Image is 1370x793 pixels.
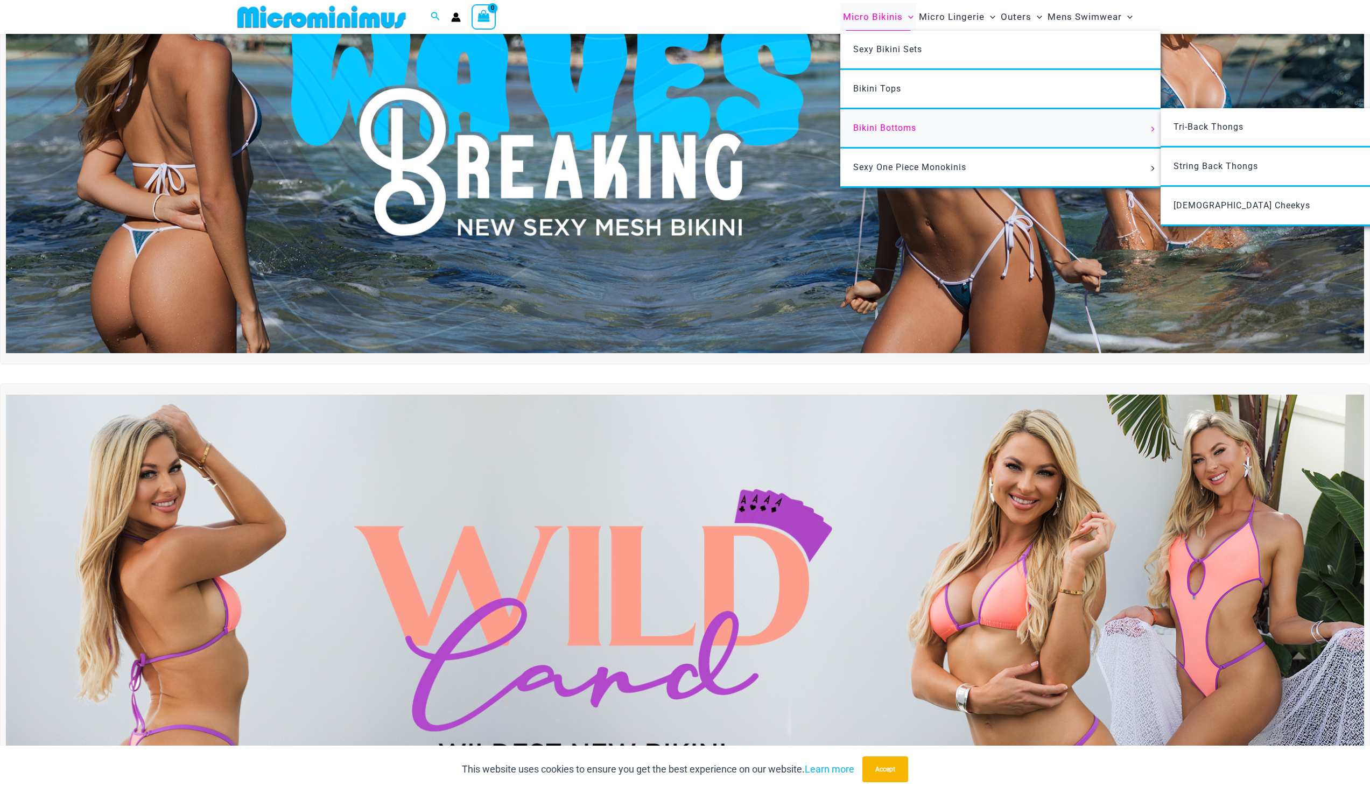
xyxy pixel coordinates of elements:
[233,5,410,29] img: MM SHOP LOGO FLAT
[1174,161,1258,171] span: String Back Thongs
[903,3,914,31] span: Menu Toggle
[998,3,1045,31] a: OutersMenu ToggleMenu Toggle
[840,31,1161,70] a: Sexy Bikini Sets
[1174,200,1310,210] span: [DEMOGRAPHIC_DATA] Cheekys
[916,3,998,31] a: Micro LingerieMenu ToggleMenu Toggle
[462,761,854,777] p: This website uses cookies to ensure you get the best experience on our website.
[985,3,995,31] span: Menu Toggle
[1031,3,1042,31] span: Menu Toggle
[1001,3,1031,31] span: Outers
[843,3,903,31] span: Micro Bikinis
[1147,166,1158,171] span: Menu Toggle
[472,4,496,29] a: View Shopping Cart, empty
[1174,122,1243,132] span: Tri-Back Thongs
[840,109,1161,149] a: Bikini BottomsMenu ToggleMenu Toggle
[862,756,908,782] button: Accept
[919,3,985,31] span: Micro Lingerie
[1045,3,1135,31] a: Mens SwimwearMenu ToggleMenu Toggle
[431,10,440,24] a: Search icon link
[840,149,1161,188] a: Sexy One Piece MonokinisMenu ToggleMenu Toggle
[1048,3,1122,31] span: Mens Swimwear
[1122,3,1133,31] span: Menu Toggle
[853,44,922,54] span: Sexy Bikini Sets
[805,763,854,775] a: Learn more
[840,3,916,31] a: Micro BikinisMenu ToggleMenu Toggle
[853,123,916,133] span: Bikini Bottoms
[1147,127,1158,132] span: Menu Toggle
[451,12,461,22] a: Account icon link
[840,70,1161,109] a: Bikini Tops
[853,162,966,172] span: Sexy One Piece Monokinis
[853,83,901,94] span: Bikini Tops
[839,2,1137,32] nav: Site Navigation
